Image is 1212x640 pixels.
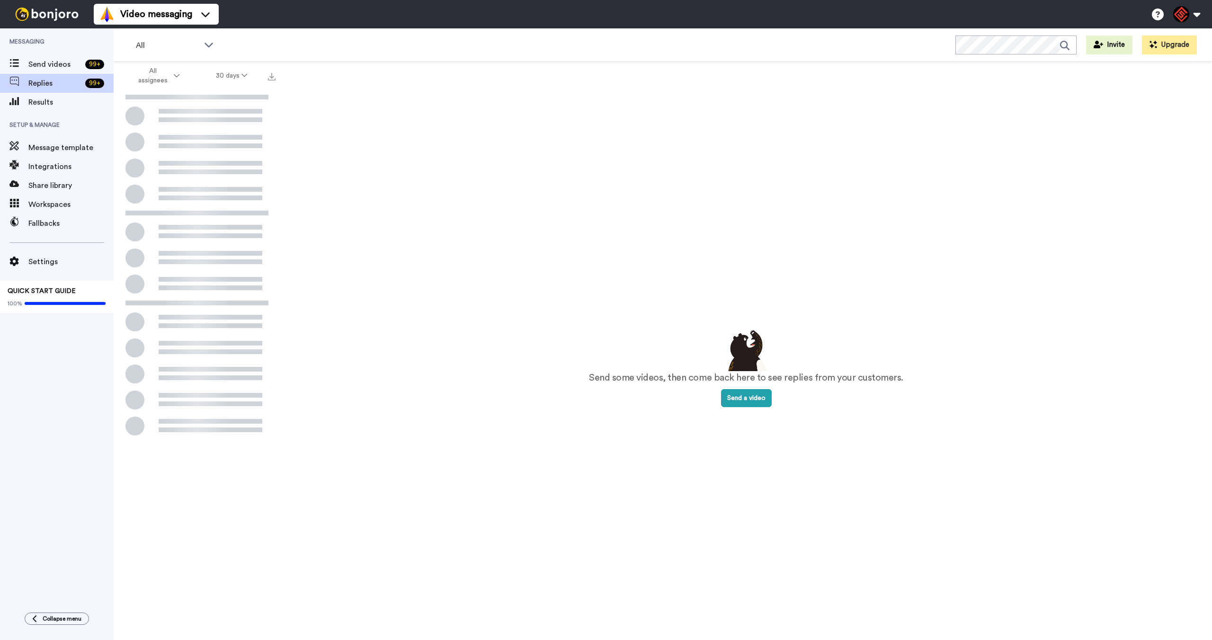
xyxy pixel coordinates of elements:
[28,142,114,153] span: Message template
[25,613,89,625] button: Collapse menu
[28,199,114,210] span: Workspaces
[28,78,81,89] span: Replies
[136,40,199,51] span: All
[28,97,114,108] span: Results
[28,180,114,191] span: Share library
[1086,36,1132,54] button: Invite
[116,62,198,89] button: All assignees
[28,218,114,229] span: Fallbacks
[268,73,276,80] img: export.svg
[589,371,903,385] p: Send some videos, then come back here to see replies from your customers.
[28,256,114,267] span: Settings
[198,67,266,84] button: 30 days
[85,79,104,88] div: 99 +
[721,389,772,407] button: Send a video
[721,395,772,401] a: Send a video
[8,288,76,294] span: QUICK START GUIDE
[1142,36,1197,54] button: Upgrade
[28,161,114,172] span: Integrations
[120,8,192,21] span: Video messaging
[43,615,81,622] span: Collapse menu
[99,7,115,22] img: vm-color.svg
[265,69,278,83] button: Export all results that match these filters now.
[134,66,172,85] span: All assignees
[722,328,770,371] img: results-emptystates.png
[28,59,81,70] span: Send videos
[85,60,104,69] div: 99 +
[11,8,82,21] img: bj-logo-header-white.svg
[8,300,22,307] span: 100%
